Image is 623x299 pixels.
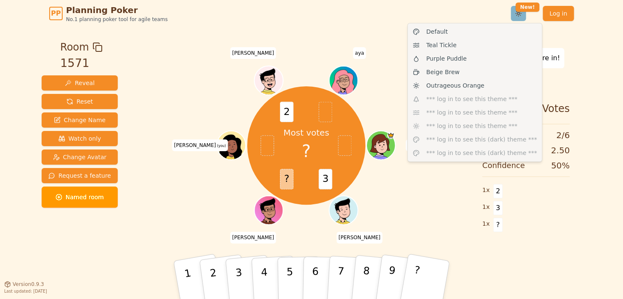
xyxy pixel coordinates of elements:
[426,41,457,49] span: Teal Tickle
[426,68,459,76] span: Beige Brew
[426,54,467,63] span: Purple Puddle
[426,81,484,90] span: Outrageous Orange
[426,27,448,36] span: Default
